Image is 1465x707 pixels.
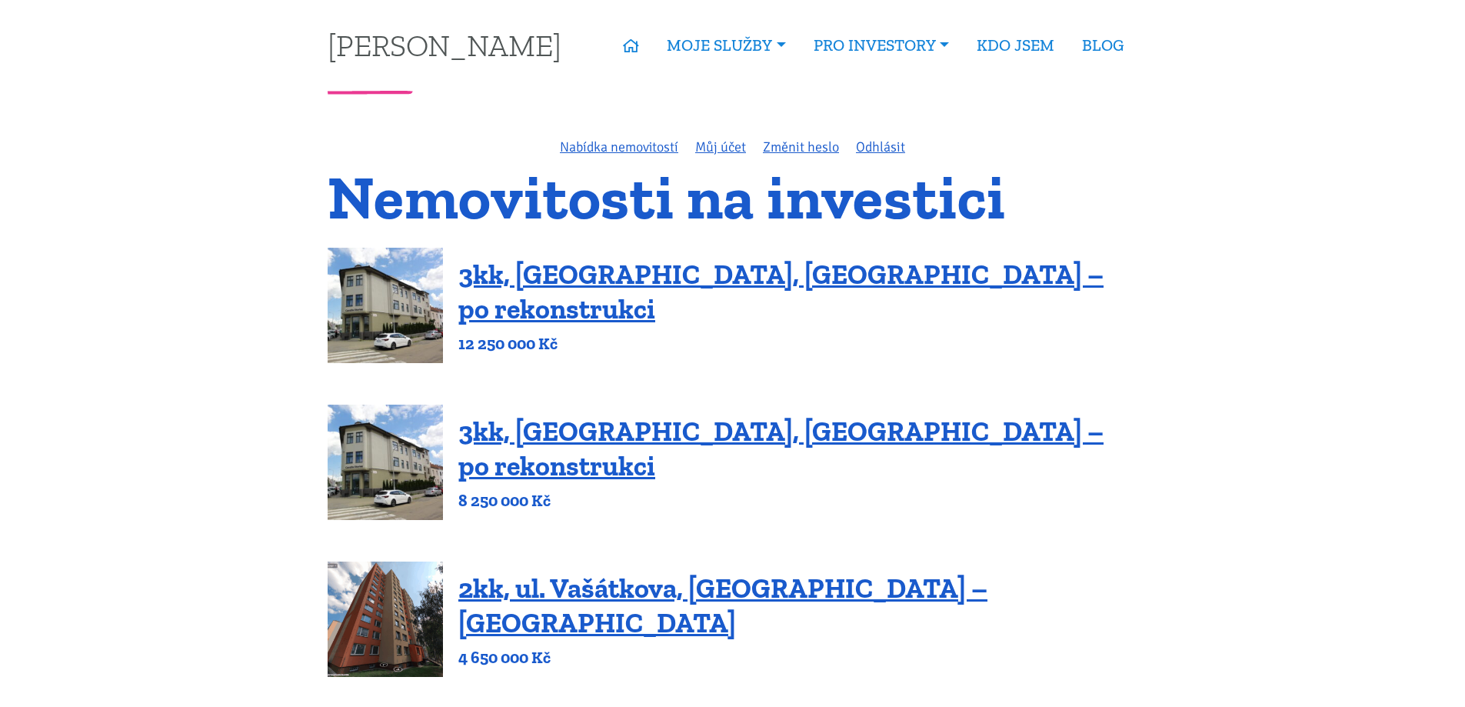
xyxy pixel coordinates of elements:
[458,415,1104,482] a: 3kk, [GEOGRAPHIC_DATA], [GEOGRAPHIC_DATA] – po rekonstrukci
[458,258,1104,325] a: 3kk, [GEOGRAPHIC_DATA], [GEOGRAPHIC_DATA] – po rekonstrukci
[328,172,1137,223] h1: Nemovitosti na investici
[458,572,987,639] a: 2kk, ul. Vašátkova, [GEOGRAPHIC_DATA] – [GEOGRAPHIC_DATA]
[695,138,746,155] a: Můj účet
[458,490,1137,512] p: 8 250 000 Kč
[458,647,1137,669] p: 4 650 000 Kč
[763,138,839,155] a: Změnit heslo
[458,333,1137,355] p: 12 250 000 Kč
[653,28,799,63] a: MOJE SLUŽBY
[1068,28,1137,63] a: BLOG
[856,138,905,155] a: Odhlásit
[328,30,561,60] a: [PERSON_NAME]
[800,28,963,63] a: PRO INVESTORY
[963,28,1068,63] a: KDO JSEM
[560,138,678,155] a: Nabídka nemovitostí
